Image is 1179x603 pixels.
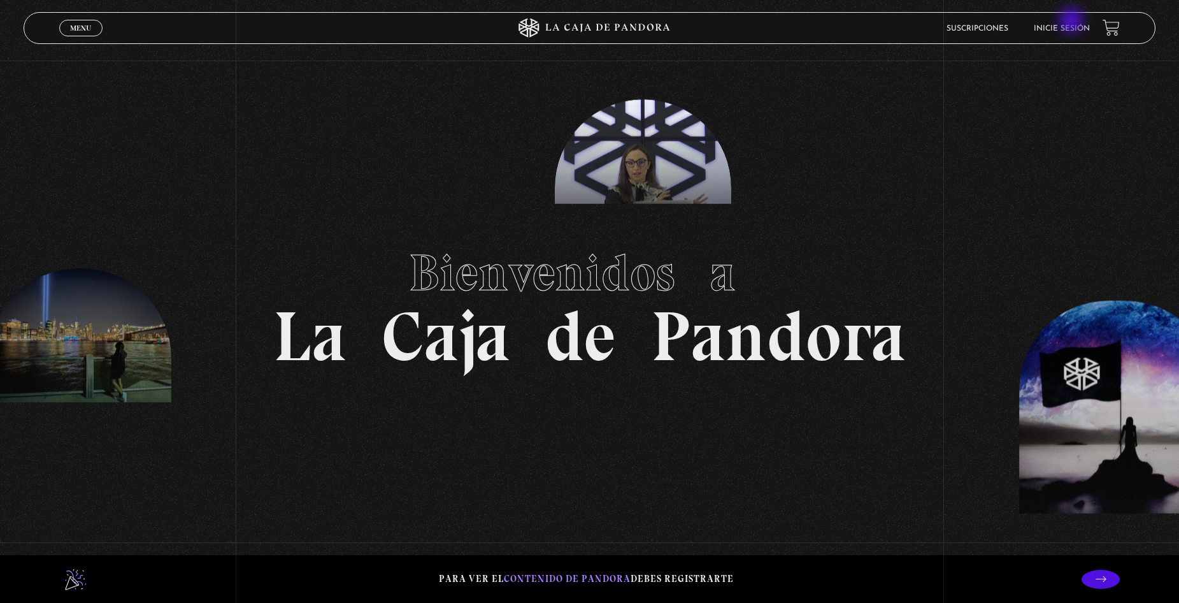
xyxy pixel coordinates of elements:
[70,24,91,32] span: Menu
[273,231,906,372] h1: La Caja de Pandora
[504,573,631,585] span: contenido de Pandora
[1103,19,1120,36] a: View your shopping cart
[439,570,734,588] p: Para ver el debes registrarte
[66,35,96,44] span: Cerrar
[1034,25,1090,33] a: Inicie sesión
[947,25,1008,33] a: Suscripciones
[409,242,771,303] span: Bienvenidos a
